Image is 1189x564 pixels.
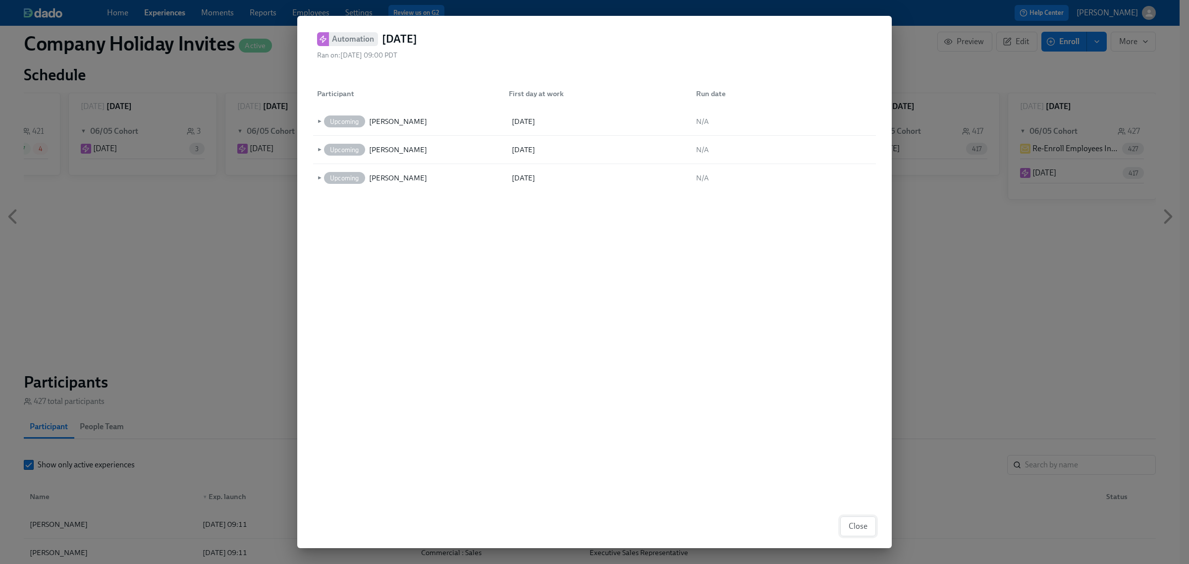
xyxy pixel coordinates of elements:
span: ► [315,172,322,183]
span: Upcoming [324,174,365,182]
div: [DATE] [510,115,690,127]
div: First day at work [501,84,689,104]
span: ► [315,144,322,155]
span: Close [849,521,867,531]
div: Participant [313,88,501,100]
div: First day at work [505,88,689,100]
div: [PERSON_NAME] [369,172,427,184]
div: [DATE] [510,172,690,184]
h4: [DATE] [382,32,417,47]
div: Run date [688,84,876,104]
div: N/A [696,144,872,156]
div: N/A [696,115,872,127]
div: Participant [313,84,501,104]
div: [DATE] [510,144,690,156]
span: Upcoming [324,118,365,125]
div: N/A [696,172,872,184]
div: [PERSON_NAME] [369,115,427,127]
div: Run date [692,88,876,100]
span: Ran on: [DATE] 09:00 PDT [317,51,397,60]
div: [PERSON_NAME] [369,144,427,156]
h6: Automation [332,33,374,45]
span: Upcoming [324,146,365,154]
button: Close [840,516,876,536]
span: ► [315,116,322,127]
